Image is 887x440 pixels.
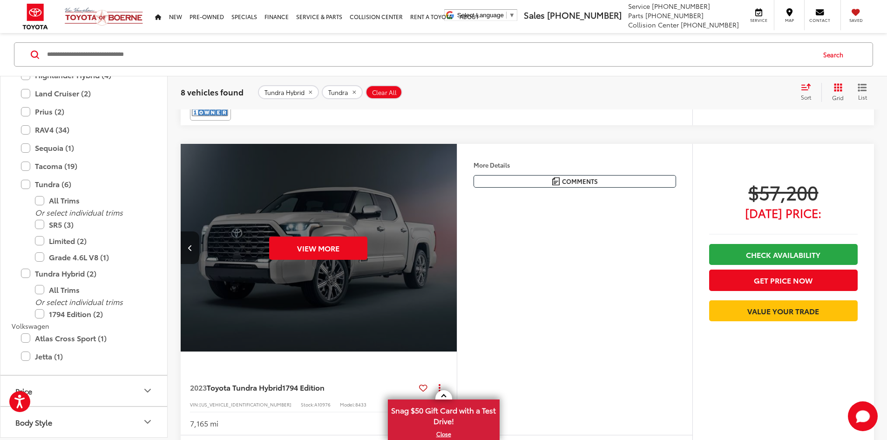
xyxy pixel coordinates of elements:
[796,83,821,102] button: Select sort value
[15,386,32,395] div: Price
[35,296,123,307] i: Or select individual trims
[190,382,207,393] span: 2023
[0,406,168,437] button: Body StyleBody Style
[181,231,199,264] button: Previous image
[457,12,504,19] span: Select Language
[21,122,147,138] label: RAV4 (34)
[389,400,499,429] span: Snag $50 Gift Card with a Test Drive!
[46,43,814,66] input: Search by Make, Model, or Keyword
[190,382,415,393] a: 2023Toyota Tundra Hybrid1794 Edition
[269,237,367,260] button: View More
[21,265,147,282] label: Tundra Hybrid (2)
[0,375,168,406] button: PricePrice
[264,88,305,96] span: Tundra Hybrid
[628,1,650,11] span: Service
[21,330,147,346] label: Atlas Cross Sport (1)
[282,382,325,393] span: 1794 Edition
[21,348,147,364] label: Jetta (1)
[21,158,147,174] label: Tacoma (19)
[301,401,314,408] span: Stock:
[474,162,676,168] h4: More Details
[681,20,739,29] span: [PHONE_NUMBER]
[35,192,147,209] label: All Trims
[709,208,858,217] span: [DATE] Price:
[179,144,457,352] div: 2023 Toyota Tundra Hybrid 1794 Edition 2
[709,270,858,291] button: Get Price Now
[645,11,704,20] span: [PHONE_NUMBER]
[858,93,867,101] span: List
[457,12,515,19] a: Select Language​
[322,85,363,99] button: remove Tundra
[179,144,457,352] a: 2023 Toyota Tundra Hybrid 1794 Edition2023 Toyota Tundra Hybrid 1794 Edition2023 Toyota Tundra Hy...
[814,43,857,66] button: Search
[709,300,858,321] a: Value Your Trade
[431,379,447,396] button: Actions
[142,385,153,396] div: Price
[779,17,799,23] span: Map
[372,88,397,96] span: Clear All
[848,401,878,431] button: Toggle Chat Window
[628,20,679,29] span: Collision Center
[314,401,331,408] span: A10976
[652,1,710,11] span: [PHONE_NUMBER]
[340,401,355,408] span: Model:
[524,9,545,21] span: Sales
[35,282,147,298] label: All Trims
[474,175,676,188] button: Comments
[848,401,878,431] svg: Start Chat
[821,83,851,102] button: Grid View
[846,17,866,23] span: Saved
[199,401,291,408] span: [US_VEHICLE_IDENTIFICATION_NUMBER]
[12,321,49,331] span: Volkswagen
[628,11,643,20] span: Parts
[190,418,218,429] div: 7,165 mi
[562,177,598,186] span: Comments
[35,217,147,233] label: SR5 (3)
[509,12,515,19] span: ▼
[809,17,830,23] span: Contact
[439,384,440,391] span: dropdown dots
[258,85,319,99] button: remove Tundra%20Hybrid
[35,207,123,217] i: Or select individual trims
[21,103,147,120] label: Prius (2)
[35,306,147,322] label: 1794 Edition (2)
[801,93,811,101] span: Sort
[21,85,147,102] label: Land Cruiser (2)
[35,233,147,249] label: Limited (2)
[15,417,52,426] div: Body Style
[21,140,147,156] label: Sequoia (1)
[35,249,147,265] label: Grade 4.6L V8 (1)
[21,176,147,192] label: Tundra (6)
[506,12,507,19] span: ​
[181,86,244,97] span: 8 vehicles found
[709,180,858,203] span: $57,200
[142,416,153,427] div: Body Style
[547,9,622,21] span: [PHONE_NUMBER]
[748,17,769,23] span: Service
[355,401,366,408] span: 8433
[832,94,844,102] span: Grid
[64,7,143,26] img: Vic Vaughan Toyota of Boerne
[851,83,874,102] button: List View
[190,401,199,408] span: VIN:
[552,177,560,185] img: Comments
[328,88,348,96] span: Tundra
[207,382,282,393] span: Toyota Tundra Hybrid
[709,244,858,265] a: Check Availability
[366,85,402,99] button: Clear All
